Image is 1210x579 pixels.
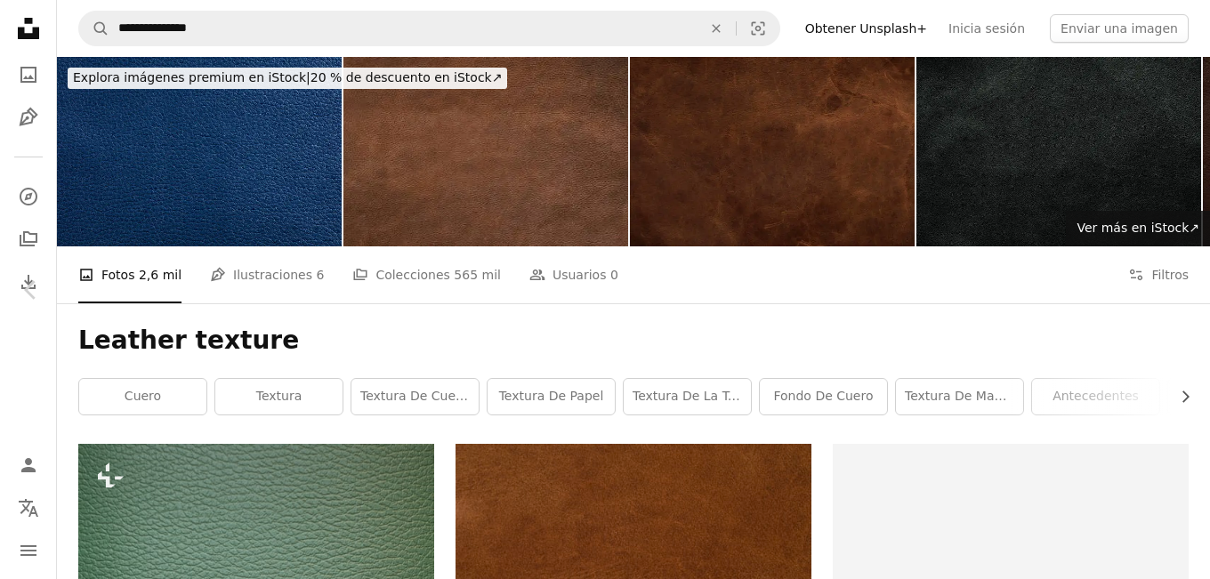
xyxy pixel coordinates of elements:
button: Idioma [11,490,46,526]
button: Menú [11,533,46,568]
form: Encuentra imágenes en todo el sitio [78,11,780,46]
img: Textura de cuero natural (patrón) [57,57,342,246]
a: Inicia sesión [938,14,1036,43]
a: Ver más en iStock↗ [1066,211,1210,246]
a: textura de cuero negro [351,379,479,414]
a: Siguiente [1148,205,1210,375]
img: fondo rústico marrón, textura de ropa de cuero con estructura natural [343,57,628,246]
span: 20 % de descuento en iStock ↗ [73,70,502,84]
button: desplazar lista a la derecha [1169,379,1189,414]
button: Borrar [697,12,736,45]
h1: Leather texture [78,325,1189,357]
button: Enviar una imagen [1050,14,1189,43]
a: Fotos [11,57,46,92]
a: Ilustraciones [11,100,46,135]
a: textura de madera [896,379,1023,414]
a: textura de papel [488,379,615,414]
a: textura [215,379,343,414]
button: Filtros [1128,246,1189,303]
a: Usuarios 0 [529,246,618,303]
img: Fondo de textura de cuero marrón, cuero genuino [630,57,915,246]
a: Ilustraciones 6 [210,246,324,303]
button: Búsqueda visual [737,12,779,45]
a: Fondo de cuero [760,379,887,414]
a: Explora imágenes premium en iStock|20 % de descuento en iStock↗ [57,57,518,100]
img: Black Leather Texture [916,57,1201,246]
span: Ver más en iStock ↗ [1077,221,1199,235]
button: Buscar en Unsplash [79,12,109,45]
a: Obtener Unsplash+ [795,14,938,43]
a: Iniciar sesión / Registrarse [11,447,46,483]
span: 0 [610,265,618,285]
span: 565 mil [454,265,501,285]
a: Explorar [11,179,46,214]
a: cuero [79,379,206,414]
span: 6 [316,265,324,285]
a: textura de la tela [624,379,751,414]
a: Colecciones 565 mil [352,246,501,303]
a: antecedentes [1032,379,1159,414]
span: Explora imágenes premium en iStock | [73,70,311,84]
